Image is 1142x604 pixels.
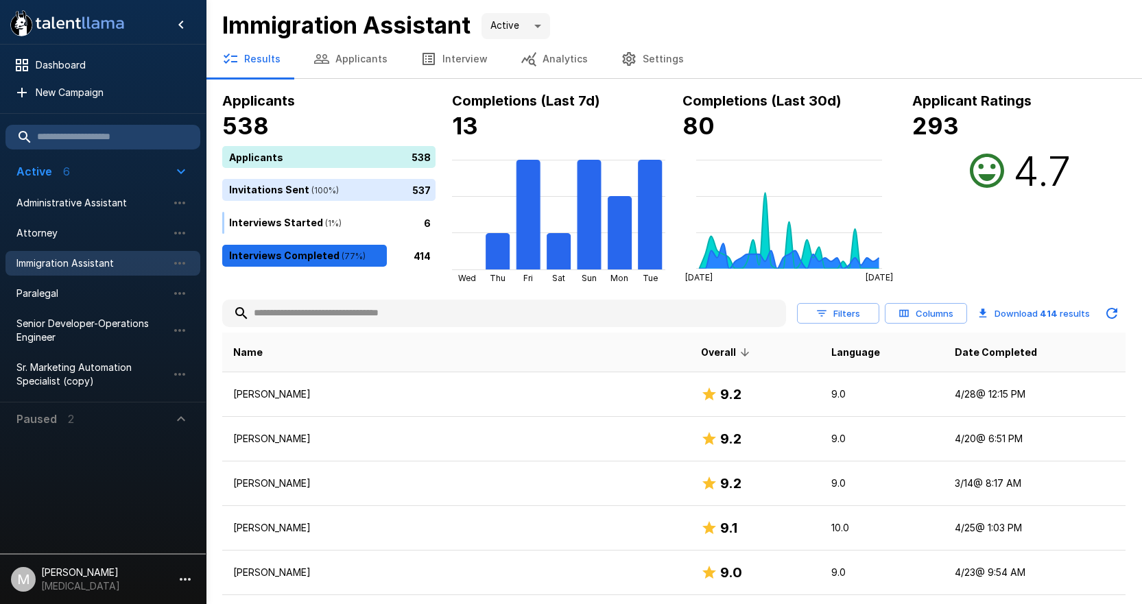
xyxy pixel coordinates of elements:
[481,13,550,39] div: Active
[490,273,506,283] tspan: Thu
[459,273,477,283] tspan: Wed
[233,387,679,401] p: [PERSON_NAME]
[831,566,933,579] p: 9.0
[720,561,742,583] h6: 9.0
[720,517,737,539] h6: 9.1
[831,387,933,401] p: 9.0
[604,40,700,78] button: Settings
[504,40,604,78] button: Analytics
[206,40,297,78] button: Results
[233,476,679,490] p: [PERSON_NAME]
[424,215,431,230] p: 6
[944,551,1126,595] td: 4/23 @ 9:54 AM
[222,93,295,109] b: Applicants
[720,428,741,450] h6: 9.2
[412,182,431,197] p: 537
[1013,146,1071,195] h2: 4.7
[222,11,471,39] b: Immigration Assistant
[452,112,478,140] b: 13
[912,112,959,140] b: 293
[404,40,504,78] button: Interview
[944,506,1126,551] td: 4/25 @ 1:03 PM
[831,432,933,446] p: 9.0
[865,272,892,282] tspan: [DATE]
[222,112,269,140] b: 538
[973,300,1095,327] button: Download 414 results
[523,273,533,283] tspan: Fri
[831,521,933,535] p: 10.0
[414,248,431,263] p: 414
[297,40,404,78] button: Applicants
[643,273,658,283] tspan: Tue
[701,344,754,361] span: Overall
[233,521,679,535] p: [PERSON_NAME]
[912,93,1032,109] b: Applicant Ratings
[233,566,679,579] p: [PERSON_NAME]
[1040,308,1058,319] b: 414
[582,273,597,283] tspan: Sun
[611,273,629,283] tspan: Mon
[831,476,933,490] p: 9.0
[955,344,1037,361] span: Date Completed
[797,303,879,324] button: Filters
[944,417,1126,461] td: 4/20 @ 6:51 PM
[885,303,967,324] button: Columns
[944,372,1126,417] td: 4/28 @ 12:15 PM
[233,344,263,361] span: Name
[720,383,741,405] h6: 9.2
[682,93,842,109] b: Completions (Last 30d)
[412,149,431,164] p: 538
[685,272,713,282] tspan: [DATE]
[552,273,565,283] tspan: Sat
[831,344,880,361] span: Language
[944,461,1126,506] td: 3/14 @ 8:17 AM
[682,112,715,140] b: 80
[1098,300,1126,327] button: Updated Today - 3:39 PM
[233,432,679,446] p: [PERSON_NAME]
[720,472,741,494] h6: 9.2
[452,93,600,109] b: Completions (Last 7d)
